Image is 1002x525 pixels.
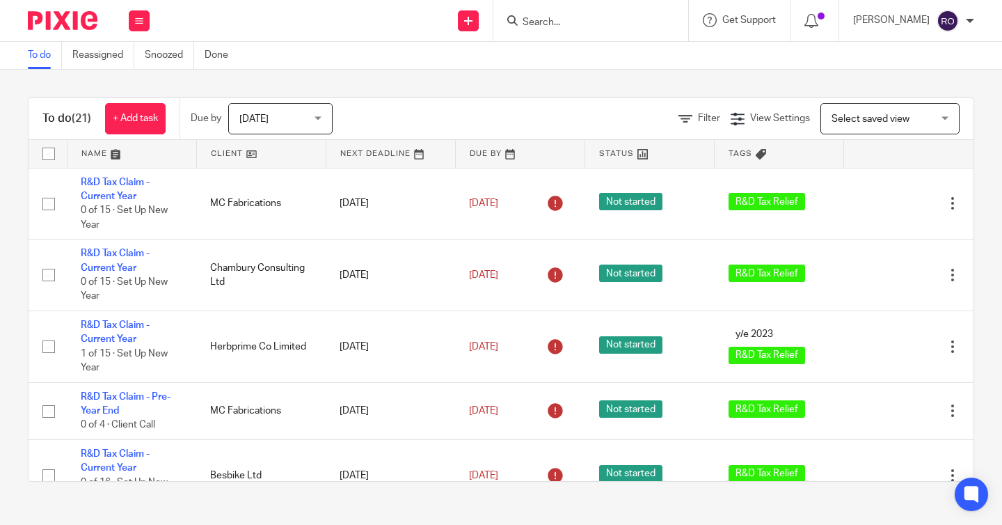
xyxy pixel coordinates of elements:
td: Besbike Ltd [196,440,326,512]
span: [DATE] [469,342,498,352]
span: R&D Tax Relief [729,193,805,210]
span: [DATE] [239,114,269,124]
span: 0 of 16 · Set Up New Year [81,478,168,502]
a: Done [205,42,239,69]
span: 0 of 15 · Set Up New Year [81,205,168,230]
a: R&D Tax Claim - Current Year [81,320,150,344]
span: y/e 2023 [729,326,780,343]
td: Herbprime Co Limited [196,311,326,383]
a: + Add task [105,103,166,134]
span: Tags [729,150,752,157]
input: Search [521,17,646,29]
span: View Settings [750,113,810,123]
span: Not started [599,465,662,483]
span: [DATE] [469,406,498,416]
p: [PERSON_NAME] [853,13,930,27]
td: [DATE] [326,382,455,439]
a: Snoozed [145,42,194,69]
td: [DATE] [326,311,455,383]
span: Select saved view [832,114,909,124]
a: R&D Tax Claim - Current Year [81,249,150,272]
span: R&D Tax Relief [729,265,805,282]
span: Not started [599,265,662,282]
td: [DATE] [326,240,455,311]
td: [DATE] [326,440,455,512]
a: To do [28,42,62,69]
a: R&D Tax Claim - Current Year [81,178,150,201]
td: MC Fabrications [196,168,326,240]
span: Get Support [722,15,776,25]
span: R&D Tax Relief [729,400,805,418]
span: [DATE] [469,471,498,480]
p: Due by [191,111,221,125]
td: Chambury Consulting Ltd [196,240,326,311]
span: [DATE] [469,270,498,280]
span: R&D Tax Relief [729,465,805,483]
span: Not started [599,193,662,210]
span: Filter [698,113,720,123]
span: (21) [72,113,91,124]
td: MC Fabrications [196,382,326,439]
img: Pixie [28,11,97,30]
span: Not started [599,400,662,418]
a: Reassigned [72,42,134,69]
span: 1 of 15 · Set Up New Year [81,349,168,373]
h1: To do [42,111,91,126]
span: R&D Tax Relief [729,347,805,364]
span: Not started [599,336,662,354]
a: R&D Tax Claim - Pre-Year End [81,392,170,416]
span: 0 of 4 · Client Call [81,421,155,430]
img: svg%3E [937,10,959,32]
td: [DATE] [326,168,455,240]
span: [DATE] [469,198,498,208]
a: R&D Tax Claim - Current Year [81,449,150,473]
span: 0 of 15 · Set Up New Year [81,277,168,301]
